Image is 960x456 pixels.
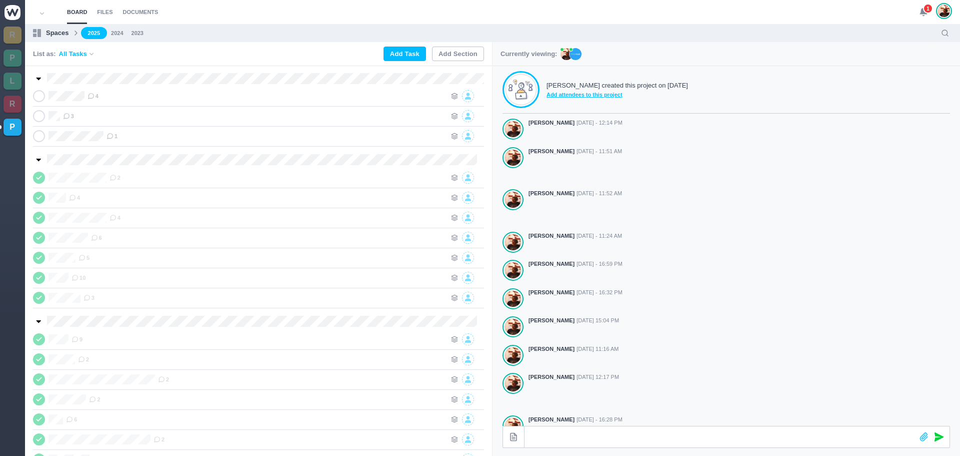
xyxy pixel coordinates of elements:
[3,119,21,136] a: P
[78,355,89,363] span: 2
[528,345,574,353] strong: [PERSON_NAME]
[528,288,574,297] strong: [PERSON_NAME]
[576,260,622,268] span: [DATE] - 16:59 PM
[83,294,94,302] span: 3
[111,29,123,38] a: 2024
[546,81,688,91] p: [PERSON_NAME] created this project on [DATE]
[569,48,581,60] img: JT
[528,260,574,268] strong: [PERSON_NAME]
[153,435,164,443] span: 2
[383,47,426,61] button: Add Task
[576,373,619,381] span: [DATE] 12:17 PM
[576,288,622,297] span: [DATE] - 16:32 PM
[71,335,82,343] span: 9
[158,375,169,383] span: 2
[560,48,572,60] img: AL
[109,214,120,222] span: 4
[576,119,622,127] span: [DATE] - 12:14 PM
[432,47,484,61] button: Add Section
[66,415,77,423] span: 6
[576,147,622,156] span: [DATE] - 11:51 AM
[923,4,933,14] span: 1
[87,92,98,100] span: 4
[505,375,521,392] img: Antonio Lopes
[69,194,80,202] span: 4
[505,191,521,208] img: Antonio Lopes
[528,147,574,156] strong: [PERSON_NAME]
[71,274,85,282] span: 10
[576,232,622,240] span: [DATE] - 11:24 AM
[4,5,20,20] img: winio
[576,189,622,198] span: [DATE] - 11:52 AM
[505,347,521,364] img: Antonio Lopes
[131,29,143,38] a: 2023
[528,316,574,325] strong: [PERSON_NAME]
[3,96,21,113] a: R
[33,29,41,37] img: spaces
[528,373,574,381] strong: [PERSON_NAME]
[106,132,117,140] span: 1
[63,112,74,120] span: 3
[505,149,521,166] img: Antonio Lopes
[91,234,102,242] span: 6
[109,174,120,182] span: 2
[46,28,69,38] p: Spaces
[78,254,89,262] span: 5
[59,49,87,59] span: All Tasks
[3,50,21,67] a: P
[528,189,574,198] strong: [PERSON_NAME]
[505,262,521,279] img: Antonio Lopes
[3,73,21,90] a: L
[576,316,619,325] span: [DATE] 15:04 PM
[81,27,107,40] a: 2025
[89,395,100,403] span: 2
[576,415,622,424] span: [DATE] - 16:28 PM
[500,49,557,59] p: Currently viewing:
[528,232,574,240] strong: [PERSON_NAME]
[528,415,574,424] strong: [PERSON_NAME]
[938,5,950,18] img: Antonio Lopes
[505,290,521,307] img: Antonio Lopes
[576,345,618,353] span: [DATE] 11:16 AM
[505,318,521,335] img: Antonio Lopes
[33,49,95,59] div: List as:
[528,119,574,127] strong: [PERSON_NAME]
[3,27,21,44] a: R
[505,121,521,138] img: Antonio Lopes
[508,79,533,100] img: No messages
[546,91,688,99] span: Add attendees to this project
[505,234,521,251] img: Antonio Lopes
